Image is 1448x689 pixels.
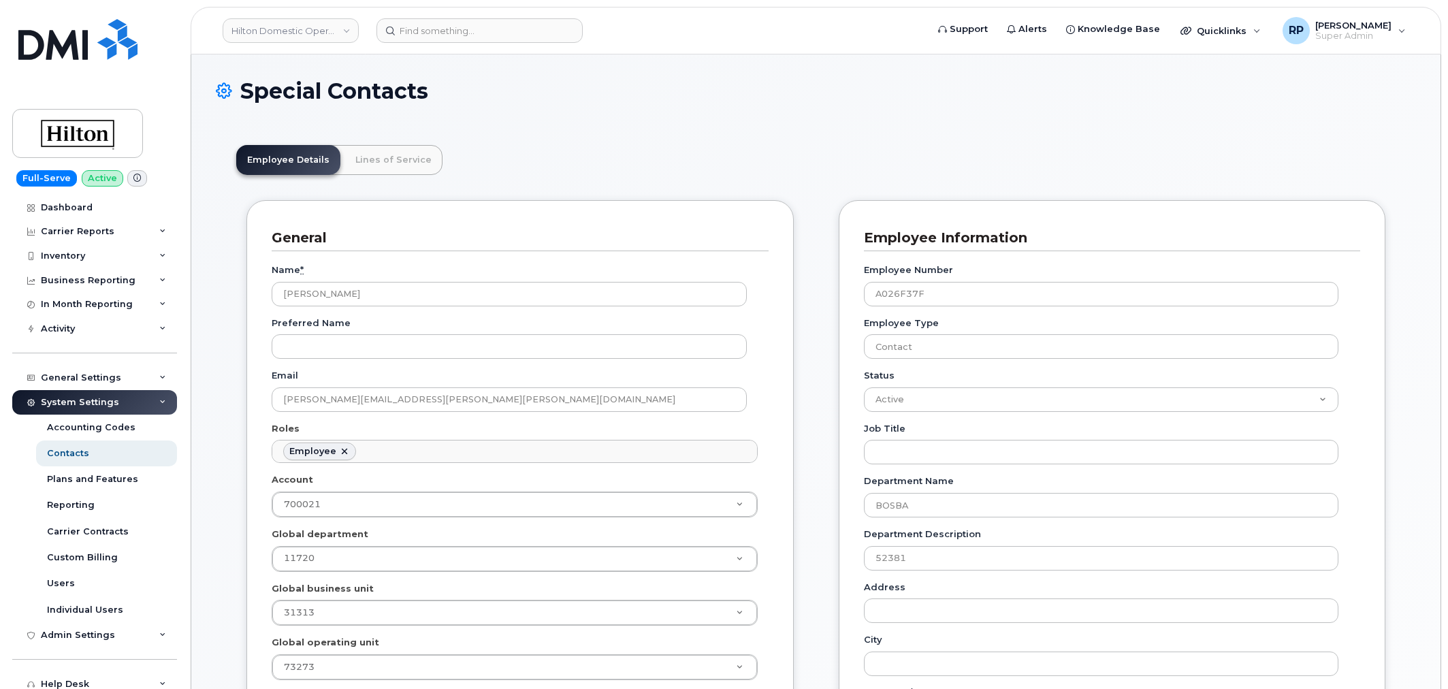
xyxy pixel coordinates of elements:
[284,662,315,672] span: 73273
[272,528,368,541] label: Global department
[284,607,315,618] span: 31313
[272,422,300,435] label: Roles
[272,655,757,679] a: 73273
[272,547,757,571] a: 11720
[864,528,981,541] label: Department Description
[272,369,298,382] label: Email
[216,79,1416,103] h1: Special Contacts
[272,600,757,625] a: 31313
[272,492,757,517] a: 700021
[864,633,882,646] label: City
[864,317,939,330] label: Employee Type
[864,475,954,487] label: Department Name
[272,636,379,649] label: Global operating unit
[864,229,1351,247] h3: Employee Information
[864,422,905,435] label: Job Title
[236,145,340,175] a: Employee Details
[864,581,905,594] label: Address
[864,369,895,382] label: Status
[272,229,758,247] h3: General
[284,499,321,509] span: 700021
[344,145,443,175] a: Lines of Service
[289,446,336,457] div: Employee
[272,263,304,276] label: Name
[300,264,304,275] abbr: required
[272,317,351,330] label: Preferred Name
[272,582,374,595] label: Global business unit
[272,473,313,486] label: Account
[284,553,315,563] span: 11720
[864,263,953,276] label: Employee Number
